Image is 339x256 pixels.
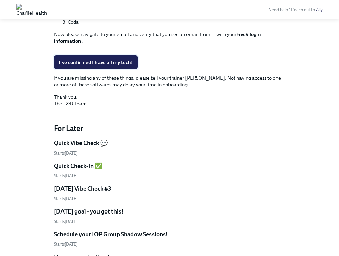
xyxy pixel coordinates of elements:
[54,207,285,225] a: [DATE] goal - you got this!Starts[DATE]
[54,139,285,156] a: Quick Vibe Check 💬Starts[DATE]
[54,242,78,247] span: Thursday, September 4th 2025, 9:00 am
[54,151,78,156] span: Tuesday, August 26th 2025, 4:00 pm
[54,173,78,178] span: Thursday, August 28th 2025, 4:00 pm
[54,196,78,201] span: Tuesday, September 2nd 2025, 4:00 pm
[54,185,285,202] a: [DATE] Vibe Check #3Starts[DATE]
[54,162,285,179] a: Quick Check-In ✅Starts[DATE]
[54,230,168,238] h5: Schedule your IOP Group Shadow Sessions!
[54,162,102,170] h5: Quick Check-In ✅
[54,74,285,88] p: If you are missing any of these things, please tell your trainer [PERSON_NAME]. Not having access...
[54,55,138,69] button: I've confirmed I have all my tech!
[54,123,285,134] h4: For Later
[268,7,323,12] span: Need help? Reach out to
[54,207,123,216] h5: [DATE] goal - you got this!
[54,93,285,107] p: Thank you, The L&D Team
[316,7,323,12] a: Ally
[54,230,285,248] a: Schedule your IOP Group Shadow Sessions!Starts[DATE]
[54,139,108,147] h5: Quick Vibe Check 💬
[54,185,111,193] h5: [DATE] Vibe Check #3
[59,59,133,66] span: I've confirmed I have all my tech!
[54,31,285,45] p: Now please navigate to your email and verify that you see an email from IT with your
[16,4,47,15] img: CharlieHealth
[54,219,78,224] span: Thursday, September 4th 2025, 6:00 am
[68,19,285,25] li: Coda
